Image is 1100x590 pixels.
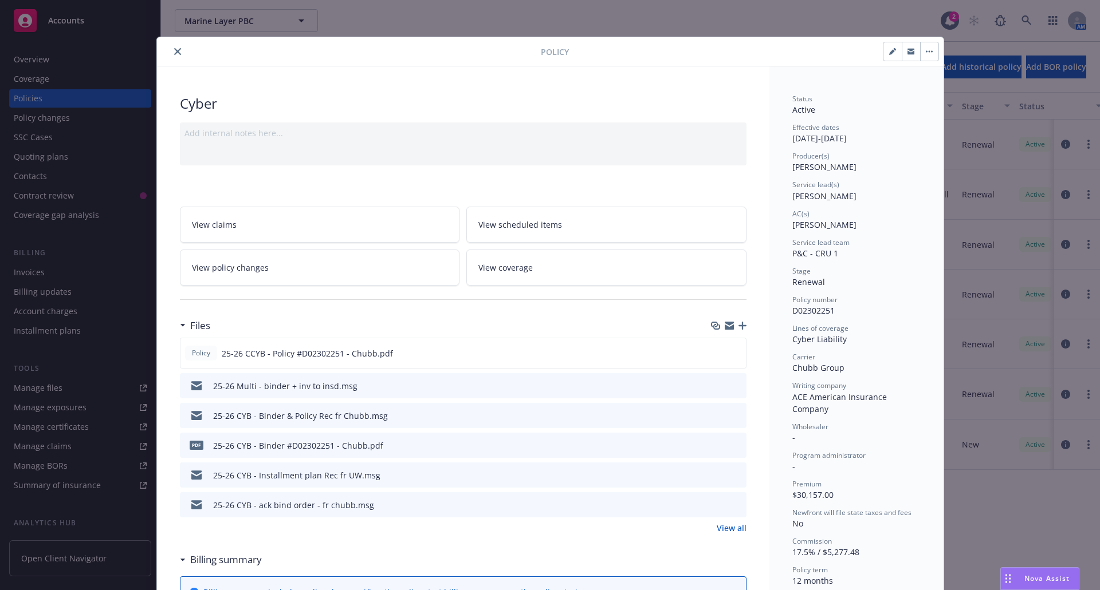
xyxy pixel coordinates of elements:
span: Service lead(s) [792,180,839,189]
div: Files [180,318,210,333]
button: download file [713,410,722,422]
a: View policy changes [180,250,460,286]
span: D02302251 [792,305,835,316]
button: download file [713,439,722,452]
span: Writing company [792,381,846,390]
button: preview file [732,380,742,392]
button: preview file [732,499,742,511]
button: download file [713,469,722,481]
a: View claims [180,207,460,243]
span: ACE American Insurance Company [792,391,889,414]
span: Policy term [792,565,828,575]
div: Billing summary [180,552,262,567]
span: - [792,461,795,472]
div: 25-26 CYB - Binder & Policy Rec fr Chubb.msg [213,410,388,422]
span: Program administrator [792,450,866,460]
div: [DATE] - [DATE] [792,122,921,144]
button: download file [713,499,722,511]
button: preview file [732,439,742,452]
h3: Billing summary [190,552,262,567]
button: preview file [732,469,742,481]
h3: Files [190,318,210,333]
span: Nova Assist [1024,573,1070,583]
span: 17.5% / $5,277.48 [792,547,859,557]
button: close [171,45,184,58]
span: AC(s) [792,209,810,219]
span: [PERSON_NAME] [792,161,857,172]
span: Wholesaler [792,422,828,431]
span: View scheduled items [478,219,562,231]
div: Drag to move [1001,568,1015,589]
span: Stage [792,266,811,276]
span: Commission [792,536,832,546]
span: 25-26 CCYB - Policy #D02302251 - Chubb.pdf [222,347,393,359]
button: download file [713,380,722,392]
span: Lines of coverage [792,323,848,333]
span: P&C - CRU 1 [792,248,838,259]
div: 25-26 CYB - Installment plan Rec fr UW.msg [213,469,380,481]
a: View coverage [466,250,747,286]
span: Policy [541,46,569,58]
span: - [792,432,795,443]
span: Policy number [792,295,838,304]
button: Nova Assist [1000,567,1079,590]
span: pdf [190,441,203,449]
span: Carrier [792,352,815,362]
span: [PERSON_NAME] [792,191,857,201]
button: download file [713,347,722,359]
span: [PERSON_NAME] [792,219,857,230]
a: View all [717,522,747,534]
span: Renewal [792,276,825,287]
span: Service lead team [792,237,850,247]
span: View claims [192,219,237,231]
span: $30,157.00 [792,489,834,500]
button: preview file [731,347,741,359]
div: 25-26 CYB - Binder #D02302251 - Chubb.pdf [213,439,383,452]
span: Effective dates [792,122,839,132]
span: View coverage [478,262,533,274]
span: Premium [792,479,822,489]
div: 25-26 CYB - ack bind order - fr chubb.msg [213,499,374,511]
span: No [792,518,803,529]
span: Chubb Group [792,362,844,373]
div: Cyber [180,94,747,113]
button: preview file [732,410,742,422]
div: Add internal notes here... [184,127,742,139]
span: Active [792,104,815,115]
span: 12 months [792,575,833,586]
a: View scheduled items [466,207,747,243]
span: View policy changes [192,262,269,274]
span: Newfront will file state taxes and fees [792,508,912,517]
span: Producer(s) [792,151,830,161]
span: Policy [190,348,213,358]
span: Status [792,94,812,104]
span: Cyber Liability [792,334,847,345]
div: 25-26 Multi - binder + inv to insd.msg [213,380,357,392]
